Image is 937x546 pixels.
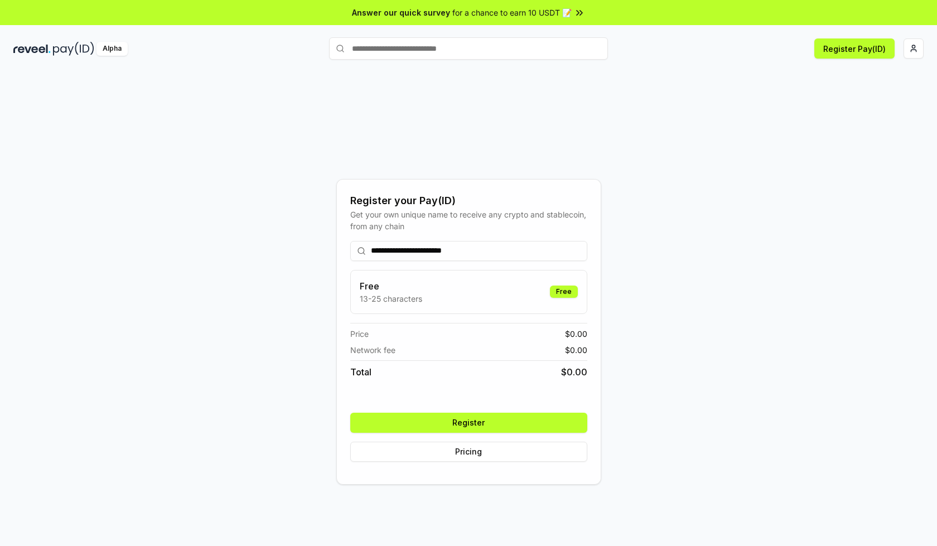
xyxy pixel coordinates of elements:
div: Get your own unique name to receive any crypto and stablecoin, from any chain [350,209,587,232]
span: $ 0.00 [561,365,587,379]
span: Price [350,328,369,340]
button: Pricing [350,442,587,462]
span: $ 0.00 [565,344,587,356]
span: Total [350,365,371,379]
span: $ 0.00 [565,328,587,340]
img: reveel_dark [13,42,51,56]
p: 13-25 characters [360,293,422,305]
span: Answer our quick survey [352,7,450,18]
button: Register Pay(ID) [814,38,895,59]
img: pay_id [53,42,94,56]
div: Register your Pay(ID) [350,193,587,209]
div: Alpha [96,42,128,56]
span: for a chance to earn 10 USDT 📝 [452,7,572,18]
button: Register [350,413,587,433]
div: Free [550,286,578,298]
h3: Free [360,279,422,293]
span: Network fee [350,344,395,356]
